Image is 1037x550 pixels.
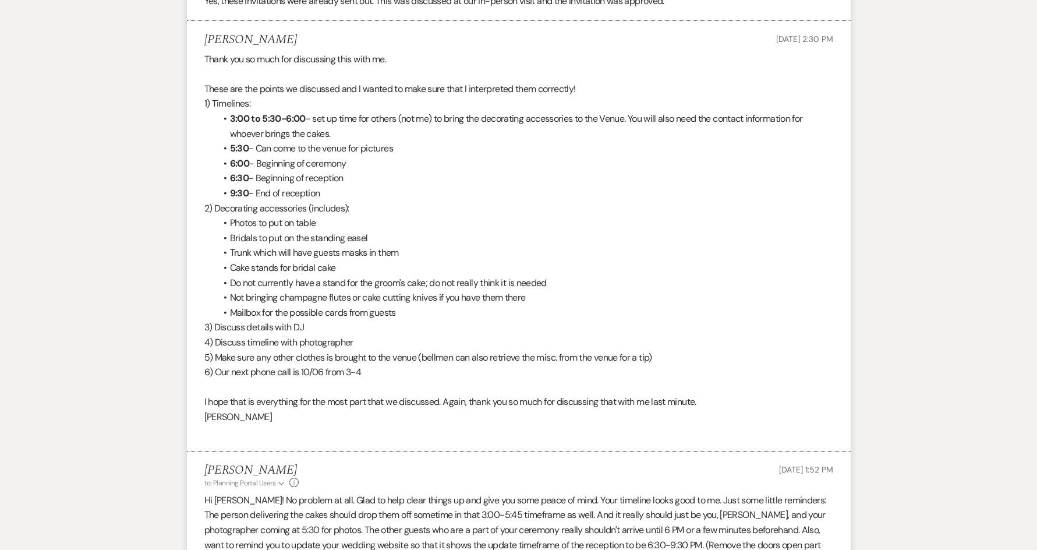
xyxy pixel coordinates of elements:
li: Photos to put on table [216,216,833,231]
li: - Beginning of reception [216,171,833,186]
li: Not bringing champagne flutes or cake cutting knives if you have them there [216,290,833,305]
span: [DATE] 2:30 PM [776,34,833,44]
p: These are the points we discussed and I wanted to make sure that I interpreted them correctly! [204,82,833,97]
button: to: Planning Portal Users [204,478,287,488]
li: - Can come to the venue for pictures [216,141,833,156]
p: 3) Discuss details with DJ [204,320,833,335]
span: to: Planning Portal Users [204,478,276,488]
strong: 6:30 [230,172,249,184]
p: 6) Our next phone call is 10/06 from 3-4 [204,365,833,380]
li: Mailbox for the possible cards from guests [216,305,833,320]
li: Cake stands for bridal cake [216,260,833,276]
h5: [PERSON_NAME] [204,463,299,478]
span: [DATE] 1:52 PM [779,464,833,475]
p: Thank you so much for discussing this with me. [204,52,833,67]
strong: 6:00 [230,157,249,170]
p: 4) Discuss timeline with photographer [204,335,833,350]
strong: 9:30 [230,187,249,199]
li: - set up time for others (not me) to bring the decorating accessories to the Venue. You will also... [216,111,833,141]
p: I hope that is everything for the most part that we discussed. Again, thank you so much for discu... [204,394,833,410]
strong: 3:00 to 5:30-6:00 [230,112,306,125]
li: - Beginning of ceremony [216,156,833,171]
h5: [PERSON_NAME] [204,33,297,47]
strong: 5:30 [230,142,249,154]
li: Do not currently have a stand for the groom's cake; do not really think it is needed [216,276,833,291]
li: Bridals to put on the standing easel [216,231,833,246]
li: Trunk which will have guests masks in them [216,245,833,260]
p: [PERSON_NAME] [204,410,833,425]
p: 1) Timelines: [204,96,833,111]
p: 5) Make sure any other clothes is brought to the venue (bellmen can also retrieve the misc. from ... [204,350,833,365]
li: - End of reception [216,186,833,201]
p: 2) Decorating accessories (includes): [204,201,833,216]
